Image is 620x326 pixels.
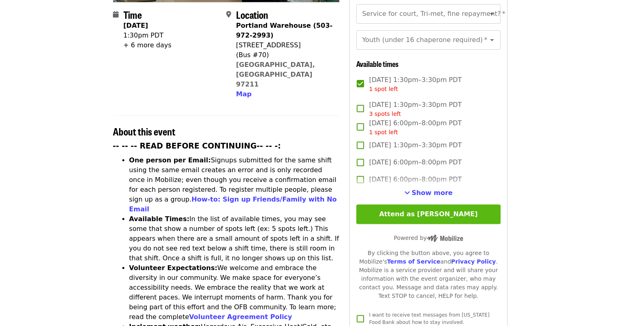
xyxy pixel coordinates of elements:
[113,124,175,138] span: About this event
[124,31,172,40] div: 1:30pm PDT
[129,263,340,322] li: We welcome and embrace the diversity in our community. We make space for everyone’s accessibility...
[124,22,148,29] strong: [DATE]
[113,11,119,18] i: calendar icon
[356,249,500,300] div: By clicking the button above, you agree to Mobilize's and . Mobilize is a service provider and wi...
[226,11,231,18] i: map-marker-alt icon
[451,258,496,265] a: Privacy Policy
[236,22,333,39] strong: Portland Warehouse (503-972-2993)
[236,50,333,60] div: (Bus #70)
[236,7,268,22] span: Location
[113,142,281,150] strong: -- -- -- READ BEFORE CONTINUING-- -- -:
[124,40,172,50] div: + 6 more days
[486,8,498,20] button: Open
[427,235,463,242] img: Powered by Mobilize
[369,111,401,117] span: 3 spots left
[124,7,142,22] span: Time
[129,195,337,213] a: How-to: Sign up Friends/Family with No Email
[189,313,292,321] a: Volunteer Agreement Policy
[236,40,333,50] div: [STREET_ADDRESS]
[356,58,399,69] span: Available times
[236,89,252,99] button: Map
[394,235,463,241] span: Powered by
[369,312,489,325] span: I want to receive text messages from [US_STATE] Food Bank about how to stay involved.
[129,215,190,223] strong: Available Times:
[387,258,440,265] a: Terms of Service
[369,157,461,167] span: [DATE] 6:00pm–8:00pm PDT
[404,188,453,198] button: See more timeslots
[486,34,498,46] button: Open
[369,118,461,137] span: [DATE] 6:00pm–8:00pm PDT
[236,61,315,88] a: [GEOGRAPHIC_DATA], [GEOGRAPHIC_DATA] 97211
[369,86,398,92] span: 1 spot left
[356,204,500,224] button: Attend as [PERSON_NAME]
[369,100,461,118] span: [DATE] 1:30pm–3:30pm PDT
[129,155,340,214] li: Signups submitted for the same shift using the same email creates an error and is only recorded o...
[369,75,461,93] span: [DATE] 1:30pm–3:30pm PDT
[369,129,398,135] span: 1 spot left
[129,264,218,272] strong: Volunteer Expectations:
[369,175,461,184] span: [DATE] 6:00pm–8:00pm PDT
[412,189,453,197] span: Show more
[369,140,461,150] span: [DATE] 1:30pm–3:30pm PDT
[129,214,340,263] li: In the list of available times, you may see some that show a number of spots left (ex: 5 spots le...
[236,90,252,98] span: Map
[129,156,211,164] strong: One person per Email:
